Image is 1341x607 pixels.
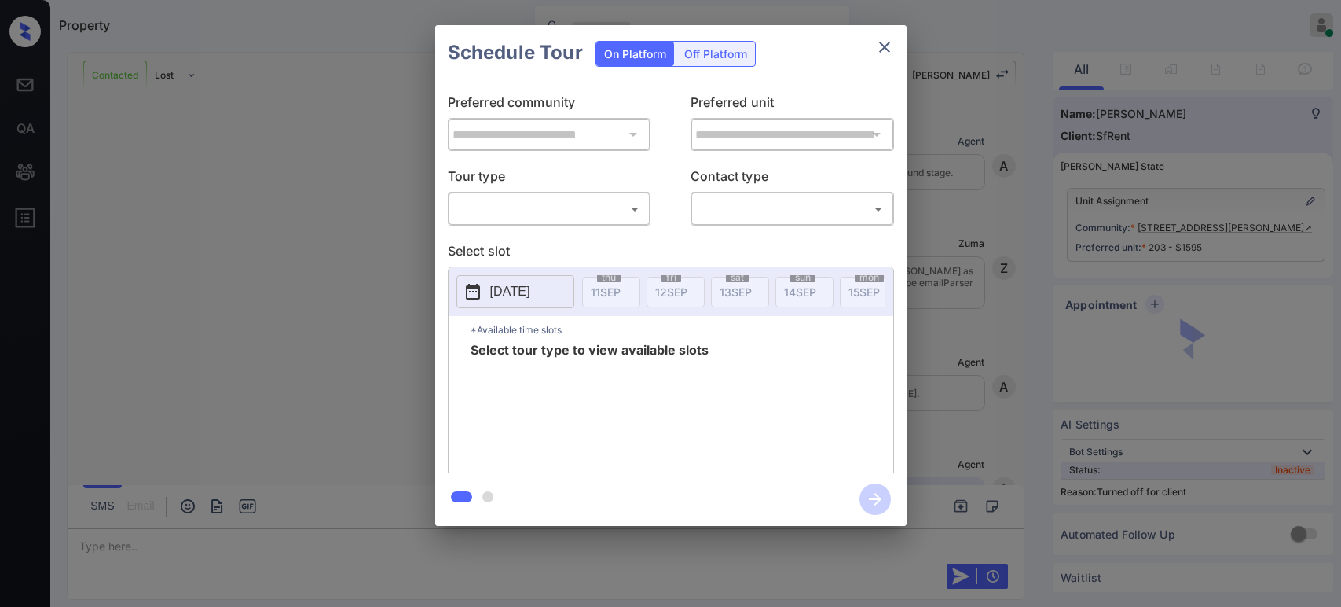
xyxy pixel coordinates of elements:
p: Tour type [448,167,651,192]
h2: Schedule Tour [435,25,595,80]
span: Select tour type to view available slots [471,344,709,469]
button: [DATE] [456,275,574,308]
div: Off Platform [676,42,755,66]
p: *Available time slots [471,316,893,344]
p: Select slot [448,241,894,267]
p: Preferred unit [691,93,894,118]
button: close [869,31,900,63]
p: [DATE] [490,282,530,301]
div: On Platform [596,42,674,66]
p: Preferred community [448,93,651,118]
p: Contact type [691,167,894,192]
